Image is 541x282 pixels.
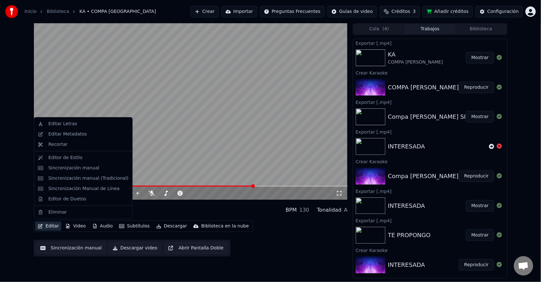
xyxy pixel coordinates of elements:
button: Crear [190,6,219,17]
div: INTERESADA [388,142,425,151]
button: Editar [35,222,61,231]
div: Exportar [.mp4] [353,128,507,136]
div: Biblioteca en la nube [201,223,249,229]
a: Inicio [25,8,36,15]
div: Editar Letras [48,121,77,127]
button: Descargar video [108,242,161,254]
button: Video [63,222,88,231]
div: Exportar [.mp4] [353,187,507,195]
div: Configuración [487,8,519,15]
button: Abrir Pantalla Doble [164,242,228,254]
div: Exportar [.mp4] [353,98,507,106]
div: Crear Karaoke [353,246,507,254]
button: Reproducir [459,259,494,271]
div: Eliminar [48,209,67,216]
span: 3 [413,8,416,15]
div: Compa [PERSON_NAME] SI [388,112,466,121]
button: Importar [221,6,257,17]
nav: breadcrumb [25,8,156,15]
div: BPM [286,206,297,214]
div: 130 [300,206,310,214]
button: Sincronización manual [36,242,106,254]
div: Crear Karaoke [353,157,507,165]
button: Mostrar [466,111,494,123]
button: Cola [354,25,405,34]
img: youka [5,5,18,18]
span: Créditos [392,8,410,15]
button: Guías de video [327,6,377,17]
button: Mostrar [466,229,494,241]
div: TE PROPONGO [388,231,431,240]
div: Recortar [48,141,68,148]
a: Biblioteca [47,8,69,15]
button: Trabajos [405,25,456,34]
button: Reproducir [459,170,494,182]
div: Sincronización Manual de Línea [48,186,120,192]
div: Exportar [.mp4] [353,217,507,224]
div: Sincronización manual (Tradicional) [48,175,128,182]
button: Añadir créditos [423,6,473,17]
button: Configuración [475,6,523,17]
span: KA • COMPA [GEOGRAPHIC_DATA] [79,8,156,15]
div: Editar Metadatos [48,131,87,137]
span: ( 4 ) [383,26,389,32]
div: Editor de Duetos [48,196,86,202]
div: KA [388,50,443,59]
button: Descargar [154,222,190,231]
button: Mostrar [466,52,494,64]
div: Editor de Estilo [48,155,83,161]
div: COMPA [PERSON_NAME] [388,83,459,92]
div: A [344,206,348,214]
div: Chat abierto [514,256,533,276]
div: Compa [PERSON_NAME] SI (Remastered) (Cover) [388,172,531,181]
button: Subtítulos [117,222,152,231]
div: INTERESADA [388,260,425,269]
div: Sincronización manual [48,165,99,171]
div: INTERESADA [388,201,425,210]
button: Preguntas Frecuentes [260,6,325,17]
button: Créditos3 [380,6,420,17]
button: Reproducir [459,82,494,93]
div: Crear Karaoke [353,69,507,76]
button: Mostrar [466,200,494,212]
button: Audio [90,222,116,231]
button: Biblioteca [455,25,506,34]
div: Exportar [.mp4] [353,39,507,47]
div: COMPA [PERSON_NAME] [388,59,443,65]
div: Tonalidad [317,206,342,214]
